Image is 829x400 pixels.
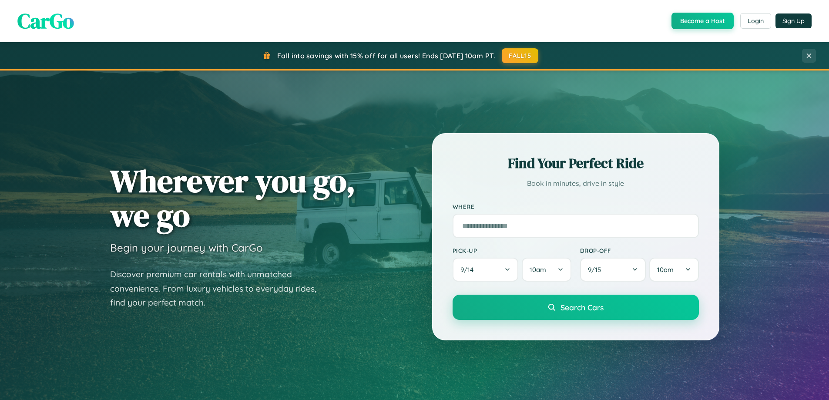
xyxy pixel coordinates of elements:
[649,258,698,282] button: 10am
[657,266,674,274] span: 10am
[110,241,263,254] h3: Begin your journey with CarGo
[775,13,812,28] button: Sign Up
[453,154,699,173] h2: Find Your Perfect Ride
[588,266,605,274] span: 9 / 15
[453,247,571,254] label: Pick-up
[580,258,646,282] button: 9/15
[110,267,328,310] p: Discover premium car rentals with unmatched convenience. From luxury vehicles to everyday rides, ...
[740,13,771,29] button: Login
[522,258,571,282] button: 10am
[277,51,495,60] span: Fall into savings with 15% off for all users! Ends [DATE] 10am PT.
[453,203,699,210] label: Where
[453,295,699,320] button: Search Cars
[560,303,604,312] span: Search Cars
[580,247,699,254] label: Drop-off
[453,177,699,190] p: Book in minutes, drive in style
[110,164,356,232] h1: Wherever you go, we go
[530,266,546,274] span: 10am
[17,7,74,35] span: CarGo
[453,258,519,282] button: 9/14
[502,48,538,63] button: FALL15
[671,13,734,29] button: Become a Host
[460,266,478,274] span: 9 / 14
